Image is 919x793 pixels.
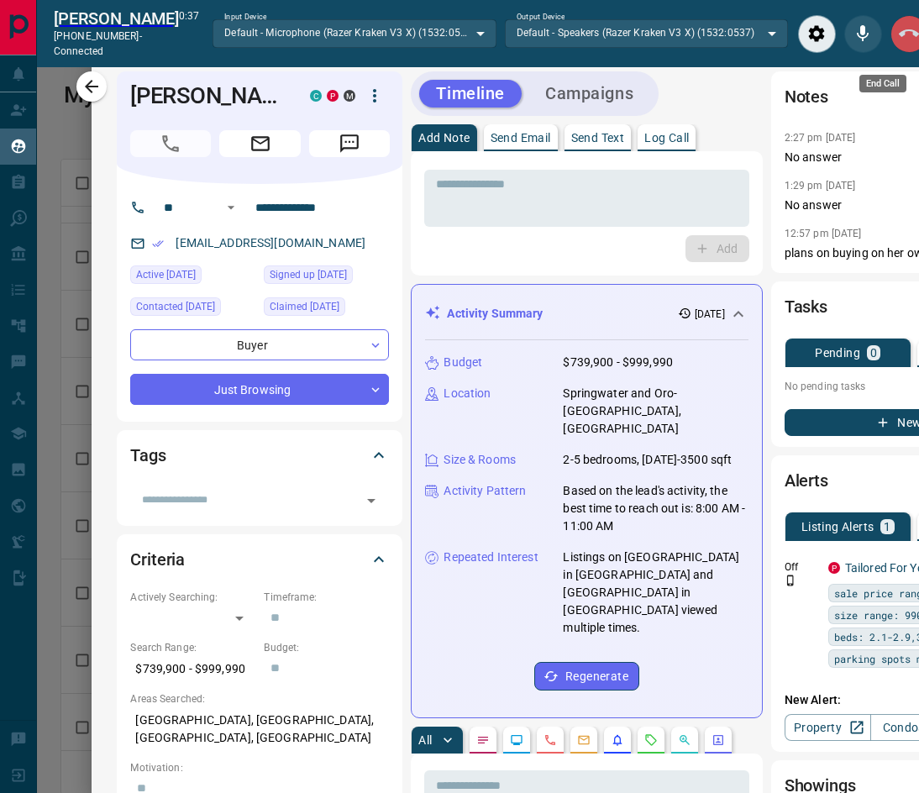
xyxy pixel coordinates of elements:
svg: Calls [544,733,557,747]
div: mrloft.ca [344,90,355,102]
p: Send Email [491,132,551,144]
svg: Push Notification Only [785,575,796,586]
div: Default - Speakers (Razer Kraken V3 X) (1532:0537) [505,19,788,48]
div: condos.ca [310,90,322,102]
h2: [PERSON_NAME] [54,8,179,29]
button: Open [360,489,383,512]
p: [GEOGRAPHIC_DATA], [GEOGRAPHIC_DATA], [GEOGRAPHIC_DATA], [GEOGRAPHIC_DATA] [130,706,389,752]
svg: Listing Alerts [611,733,624,747]
div: Mute [844,15,882,53]
p: All [418,734,432,746]
p: Search Range: [130,640,255,655]
div: Tue Oct 07 2025 [130,297,255,321]
svg: Email Verified [152,238,164,249]
div: Buyer [130,329,389,360]
h2: Notes [785,83,828,110]
label: Input Device [224,12,267,23]
p: Location [444,385,491,402]
p: Off [785,559,818,575]
p: 2:27 pm [DATE] [785,132,856,144]
svg: Lead Browsing Activity [510,733,523,747]
span: Email [219,130,300,157]
p: Listing Alerts [801,521,874,533]
span: Claimed [DATE] [270,298,339,315]
span: Active [DATE] [136,266,196,283]
div: Activity Summary[DATE] [425,298,748,329]
p: Based on the lead's activity, the best time to reach out is: 8:00 AM - 11:00 AM [563,482,748,535]
span: Contacted [DATE] [136,298,215,315]
p: 1 [884,521,890,533]
p: $739,900 - $999,990 [130,655,255,683]
div: Audio Settings [798,15,836,53]
button: Open [221,197,241,218]
p: [PHONE_NUMBER] - [54,29,179,59]
p: 0:37 [179,8,199,59]
a: Property [785,714,871,741]
a: [EMAIL_ADDRESS][DOMAIN_NAME] [176,236,365,249]
p: Areas Searched: [130,691,389,706]
p: Budget [444,354,482,371]
label: Output Device [517,12,565,23]
p: $739,900 - $999,990 [563,354,673,371]
p: Activity Pattern [444,482,526,500]
p: Size & Rooms [444,451,516,469]
p: Repeated Interest [444,549,538,566]
svg: Requests [644,733,658,747]
div: Mon Mar 11 2024 [264,265,389,289]
button: Campaigns [528,80,650,108]
h2: Criteria [130,546,185,573]
p: Activity Summary [447,305,543,323]
h1: [PERSON_NAME] [130,82,285,109]
div: Sat Jun 14 2025 [130,265,255,289]
div: End Call [859,75,906,92]
p: Log Call [644,132,689,144]
p: [DATE] [695,307,725,322]
p: Budget: [264,640,389,655]
div: Criteria [130,539,389,580]
div: Default - Microphone (Razer Kraken V3 X) (1532:0537) [213,19,496,48]
button: Regenerate [534,662,639,691]
p: Listings on [GEOGRAPHIC_DATA] in [GEOGRAPHIC_DATA] and [GEOGRAPHIC_DATA] in [GEOGRAPHIC_DATA] vie... [563,549,748,637]
div: property.ca [327,90,339,102]
p: 12:57 pm [DATE] [785,228,862,239]
h2: Tags [130,442,165,469]
div: Tags [130,435,389,475]
p: Actively Searching: [130,590,255,605]
span: Call [130,130,211,157]
div: property.ca [828,562,840,574]
div: Just Browsing [130,374,389,405]
p: Timeframe: [264,590,389,605]
svg: Agent Actions [712,733,725,747]
svg: Notes [476,733,490,747]
svg: Emails [577,733,591,747]
p: 0 [870,347,877,359]
p: 1:29 pm [DATE] [785,180,856,192]
p: Springwater and Oro-[GEOGRAPHIC_DATA], [GEOGRAPHIC_DATA] [563,385,748,438]
span: connected [54,45,103,57]
p: 2-5 bedrooms, [DATE]-3500 sqft [563,451,732,469]
button: Timeline [419,80,522,108]
svg: Opportunities [678,733,691,747]
p: Send Text [571,132,625,144]
span: Signed up [DATE] [270,266,347,283]
h2: Tasks [785,293,827,320]
p: Motivation: [130,760,389,775]
p: Pending [815,347,860,359]
div: Mon May 27 2024 [264,297,389,321]
h2: Alerts [785,467,828,494]
p: Add Note [418,132,470,144]
span: Message [309,130,390,157]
